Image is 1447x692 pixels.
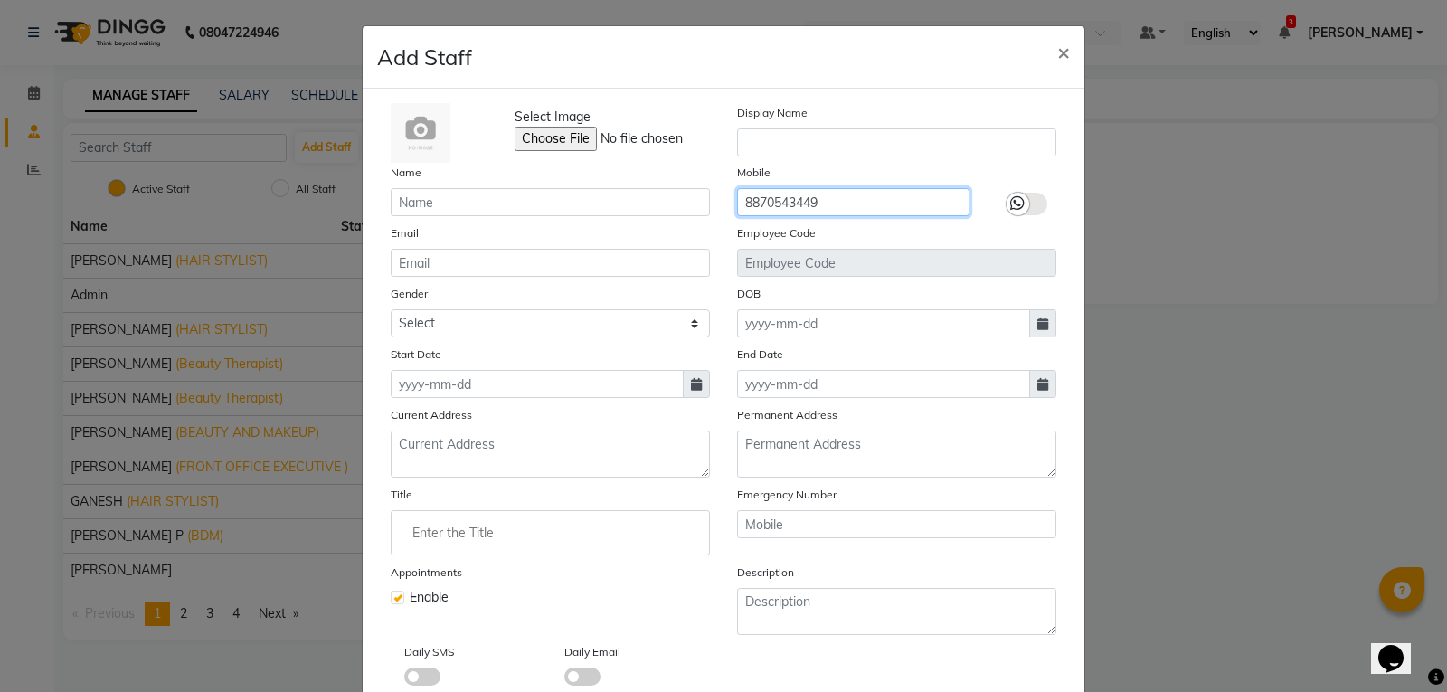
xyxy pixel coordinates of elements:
[404,644,454,660] label: Daily SMS
[391,487,412,503] label: Title
[399,515,702,551] input: Enter the Title
[1371,620,1429,674] iframe: chat widget
[564,644,620,660] label: Daily Email
[737,564,794,581] label: Description
[515,108,591,127] span: Select Image
[737,249,1056,277] input: Employee Code
[737,105,808,121] label: Display Name
[391,564,462,581] label: Appointments
[737,286,761,302] label: DOB
[1043,26,1084,77] button: Close
[410,588,449,607] span: Enable
[737,407,837,423] label: Permanent Address
[737,510,1056,538] input: Mobile
[391,407,472,423] label: Current Address
[391,103,450,163] img: Cinque Terre
[391,188,710,216] input: Name
[737,487,837,503] label: Emergency Number
[737,225,816,242] label: Employee Code
[377,41,472,73] h4: Add Staff
[391,346,441,363] label: Start Date
[391,370,684,398] input: yyyy-mm-dd
[737,346,783,363] label: End Date
[515,127,761,151] input: Select Image
[737,165,771,181] label: Mobile
[737,370,1030,398] input: yyyy-mm-dd
[1057,38,1070,65] span: ×
[391,165,421,181] label: Name
[737,188,969,216] input: Mobile
[737,309,1030,337] input: yyyy-mm-dd
[391,286,428,302] label: Gender
[391,225,419,242] label: Email
[391,249,710,277] input: Email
